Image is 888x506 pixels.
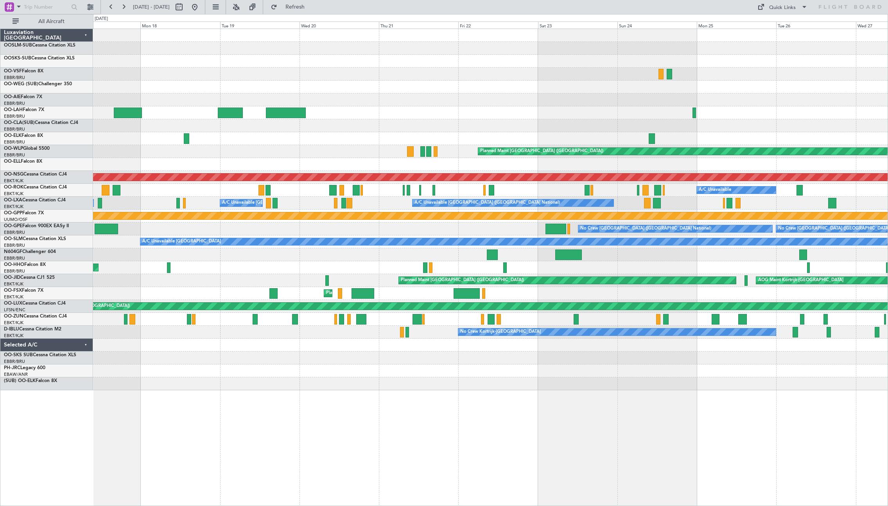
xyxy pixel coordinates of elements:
[279,4,312,10] span: Refresh
[4,255,25,261] a: EBBR/BRU
[4,100,25,106] a: EBBR/BRU
[4,172,23,177] span: OO-NSG
[300,22,379,29] div: Wed 20
[4,275,55,280] a: OO-JIDCessna CJ1 525
[4,262,46,267] a: OO-HHOFalcon 8X
[480,145,603,157] div: Planned Maint [GEOGRAPHIC_DATA] ([GEOGRAPHIC_DATA])
[4,211,22,215] span: OO-GPP
[4,224,69,228] a: OO-GPEFalcon 900EX EASy II
[4,204,23,210] a: EBKT/KJK
[4,237,66,241] a: OO-SLMCessna Citation XLS
[4,224,22,228] span: OO-GPE
[4,242,25,248] a: EBBR/BRU
[4,133,22,138] span: OO-ELK
[4,108,23,112] span: OO-LAH
[580,223,711,235] div: No Crew [GEOGRAPHIC_DATA] ([GEOGRAPHIC_DATA] National)
[699,184,731,196] div: A/C Unavailable
[4,359,25,364] a: EBBR/BRU
[4,301,22,306] span: OO-LUX
[20,19,83,24] span: All Aircraft
[95,16,108,22] div: [DATE]
[4,379,36,383] span: (SUB) OO-ELK
[4,139,25,145] a: EBBR/BRU
[4,133,43,138] a: OO-ELKFalcon 8X
[4,217,27,222] a: UUMO/OSF
[4,237,23,241] span: OO-SLM
[4,126,25,132] a: EBBR/BRU
[617,22,697,29] div: Sun 24
[140,22,220,29] div: Mon 18
[142,236,221,248] div: A/C Unavailable [GEOGRAPHIC_DATA]
[4,371,28,377] a: EBAW/ANR
[4,379,57,383] a: (SUB) OO-ELKFalcon 8X
[4,120,35,125] span: OO-CLA(SUB)
[4,82,38,86] span: OO-WEG (SUB)
[4,353,76,357] a: OO-SKS SUBCessna Citation XLS
[4,152,25,158] a: EBBR/BRU
[4,230,25,235] a: EBBR/BRU
[414,197,560,209] div: A/C Unavailable [GEOGRAPHIC_DATA] ([GEOGRAPHIC_DATA] National)
[4,95,21,99] span: OO-AIE
[220,22,300,29] div: Tue 19
[24,1,69,13] input: Trip Number
[4,320,23,326] a: EBKT/KJK
[4,69,43,74] a: OO-VSFFalcon 8X
[4,314,67,319] a: OO-ZUNCessna Citation CJ4
[61,22,140,29] div: Sun 17
[133,4,170,11] span: [DATE] - [DATE]
[4,56,75,61] a: OOSKS-SUBCessna Citation XLS
[460,326,541,338] div: No Crew Kortrijk-[GEOGRAPHIC_DATA]
[4,327,19,332] span: D-IBLU
[4,268,25,274] a: EBBR/BRU
[4,198,66,203] a: OO-LXACessna Citation CJ4
[4,307,25,313] a: LFSN/ENC
[4,327,61,332] a: D-IBLUCessna Citation M2
[4,191,23,197] a: EBKT/KJK
[4,288,43,293] a: OO-FSXFalcon 7X
[4,178,23,184] a: EBKT/KJK
[4,43,75,48] a: OOSLM-SUBCessna Citation XLS
[4,56,31,61] span: OOSKS-SUB
[4,69,22,74] span: OO-VSF
[4,249,56,254] a: N604GFChallenger 604
[4,249,22,254] span: N604GF
[4,366,20,370] span: PH-JRC
[458,22,538,29] div: Fri 22
[4,95,42,99] a: OO-AIEFalcon 7X
[4,353,33,357] span: OO-SKS SUB
[4,294,23,300] a: EBKT/KJK
[4,281,23,287] a: EBKT/KJK
[4,366,45,370] a: PH-JRCLegacy 600
[4,159,21,164] span: OO-ELL
[4,262,24,267] span: OO-HHO
[4,301,66,306] a: OO-LUXCessna Citation CJ4
[538,22,617,29] div: Sat 23
[4,333,23,339] a: EBKT/KJK
[4,159,42,164] a: OO-ELLFalcon 8X
[4,314,23,319] span: OO-ZUN
[4,146,23,151] span: OO-WLP
[9,15,85,28] button: All Aircraft
[4,185,23,190] span: OO-ROK
[267,1,314,13] button: Refresh
[4,185,67,190] a: OO-ROKCessna Citation CJ4
[4,288,22,293] span: OO-FSX
[4,198,22,203] span: OO-LXA
[401,275,524,286] div: Planned Maint [GEOGRAPHIC_DATA] ([GEOGRAPHIC_DATA])
[4,82,72,86] a: OO-WEG (SUB)Challenger 350
[4,275,20,280] span: OO-JID
[4,75,25,81] a: EBBR/BRU
[4,43,32,48] span: OOSLM-SUB
[4,146,50,151] a: OO-WLPGlobal 5500
[776,22,856,29] div: Tue 26
[379,22,458,29] div: Thu 21
[326,287,417,299] div: Planned Maint Kortrijk-[GEOGRAPHIC_DATA]
[4,172,67,177] a: OO-NSGCessna Citation CJ4
[4,113,25,119] a: EBBR/BRU
[222,197,368,209] div: A/C Unavailable [GEOGRAPHIC_DATA] ([GEOGRAPHIC_DATA] National)
[697,22,776,29] div: Mon 25
[4,120,78,125] a: OO-CLA(SUB)Cessna Citation CJ4
[4,211,44,215] a: OO-GPPFalcon 7X
[4,108,44,112] a: OO-LAHFalcon 7X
